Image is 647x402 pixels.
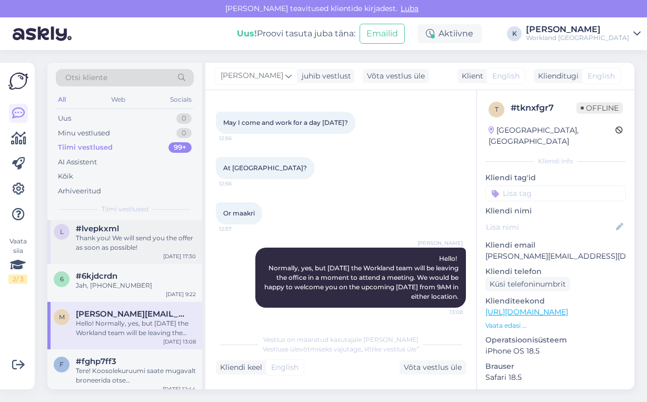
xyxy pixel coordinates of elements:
[163,385,196,393] div: [DATE] 12:44
[485,346,626,357] p: iPhone OS 18.5
[417,239,463,247] span: [PERSON_NAME]
[485,156,626,166] div: Kliendi info
[56,93,68,106] div: All
[8,71,28,91] img: Askly Logo
[264,254,460,300] span: Hello! Normally, yes, but [DATE] the Workland team will be leaving the office in a moment to atte...
[417,24,482,43] div: Aktiivne
[485,251,626,262] p: [PERSON_NAME][EMAIL_ADDRESS][DOMAIN_NAME]
[511,102,576,114] div: # tknxfgr7
[219,134,258,142] span: 12:56
[163,338,196,346] div: [DATE] 13:08
[76,319,196,338] div: Hello! Normally, yes, but [DATE] the Workland team will be leaving the office in a moment to atte...
[576,102,623,114] span: Offline
[457,71,483,82] div: Klient
[492,71,520,82] span: English
[163,252,196,260] div: [DATE] 17:30
[485,307,568,317] a: [URL][DOMAIN_NAME]
[263,345,419,353] span: Vestluse ülevõtmiseks vajutage
[423,308,463,316] span: 13:08
[166,290,196,298] div: [DATE] 9:22
[221,70,283,82] span: [PERSON_NAME]
[485,372,626,383] p: Safari 18.5
[60,275,64,283] span: 6
[76,281,196,290] div: Jah, [PHONE_NUMBER]
[526,34,629,42] div: Workland [GEOGRAPHIC_DATA]
[485,240,626,251] p: Kliendi email
[360,24,405,44] button: Emailid
[58,171,73,182] div: Kõik
[58,186,101,197] div: Arhiveeritud
[485,361,626,372] p: Brauser
[168,93,194,106] div: Socials
[485,321,626,330] p: Vaata edasi ...
[76,357,116,366] span: #fghp7ff3
[76,224,119,233] span: #lvepkxml
[176,128,192,139] div: 0
[526,25,641,42] a: [PERSON_NAME]Workland [GEOGRAPHIC_DATA]
[400,360,466,375] div: Võta vestlus üle
[59,360,64,368] span: f
[223,209,255,217] span: Or maakri
[237,27,355,40] div: Proovi tasuta juba täna:
[361,345,419,353] i: „Võtke vestlus üle”
[219,225,258,233] span: 12:57
[58,157,97,168] div: AI Assistent
[263,336,419,344] span: Vestlus on määratud kasutajale [PERSON_NAME]
[8,274,27,284] div: 2 / 3
[58,113,71,124] div: Uus
[485,277,570,291] div: Küsi telefoninumbrit
[216,362,262,373] div: Kliendi keel
[485,205,626,217] p: Kliendi nimi
[363,69,429,83] div: Võta vestlus üle
[297,71,351,82] div: juhib vestlust
[486,221,614,233] input: Lisa nimi
[237,28,257,38] b: Uus!
[76,309,185,319] span: michael.pakhomov@gmail.com
[271,362,298,373] span: English
[489,125,615,147] div: [GEOGRAPHIC_DATA], [GEOGRAPHIC_DATA]
[588,71,615,82] span: English
[485,296,626,307] p: Klienditeekond
[397,4,422,13] span: Luba
[168,142,192,153] div: 99+
[76,233,196,252] div: Thank you! We will send you the offer as soon as possible!
[8,237,27,284] div: Vaata siia
[534,71,579,82] div: Klienditugi
[495,105,499,113] span: t
[176,113,192,124] div: 0
[485,172,626,183] p: Kliendi tag'id
[219,180,258,188] span: 12:56
[507,26,522,41] div: K
[223,164,307,172] span: At [GEOGRAPHIC_DATA]?
[58,128,110,139] div: Minu vestlused
[76,366,196,385] div: Tere! Koosolekuruumi saate mugavalt broneerida otse broneeringusüsteemis siin: [URL][DOMAIN_NAME]...
[58,142,113,153] div: Tiimi vestlused
[223,119,348,126] span: May I come and work for a day [DATE]?
[102,204,148,214] span: Tiimi vestlused
[526,25,629,34] div: [PERSON_NAME]
[485,335,626,346] p: Operatsioonisüsteem
[60,228,64,236] span: l
[485,185,626,201] input: Lisa tag
[76,271,117,281] span: #6kjdcrdn
[485,266,626,277] p: Kliendi telefon
[109,93,127,106] div: Web
[59,313,65,321] span: m
[65,72,107,83] span: Otsi kliente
